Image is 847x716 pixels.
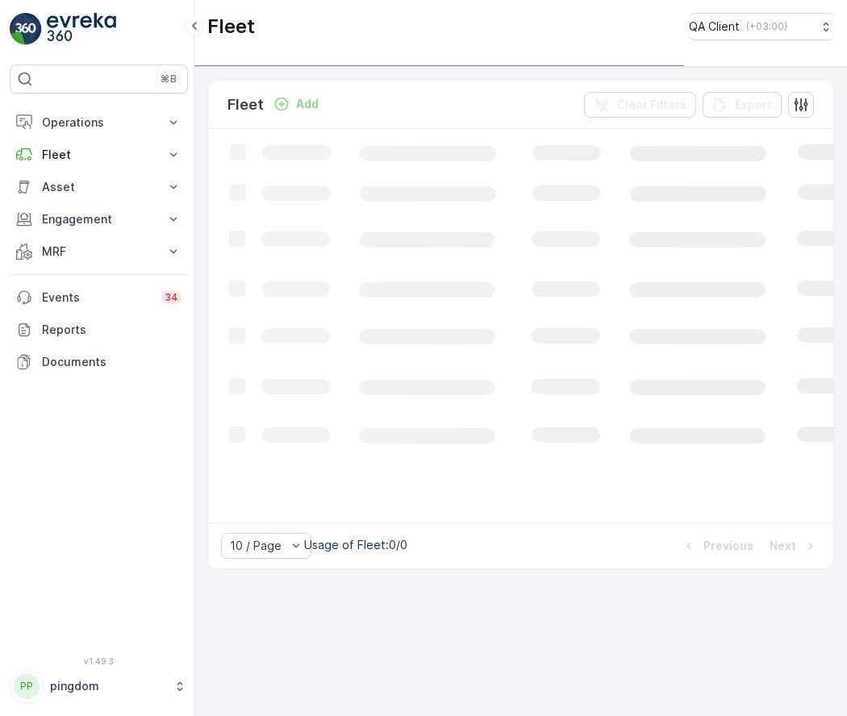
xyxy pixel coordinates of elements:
[10,346,188,378] a: Documents
[296,96,319,112] p: Add
[689,13,834,40] button: QA Client(+03:00)
[10,139,188,171] button: Fleet
[14,673,40,699] div: PP
[42,244,156,260] p: MRF
[207,14,255,40] p: Fleet
[42,179,156,195] p: Asset
[42,354,181,370] p: Documents
[768,536,820,556] button: Next
[10,13,42,45] img: logo
[10,669,188,703] button: PPpingdom
[10,314,188,346] a: Reports
[267,94,325,114] button: Add
[42,289,152,306] p: Events
[10,656,188,666] span: v 1.49.3
[770,538,796,554] p: Next
[735,97,772,113] p: Export
[10,281,188,314] a: Events34
[703,538,753,554] p: Previous
[304,537,407,553] p: Usage of Fleet : 0/0
[227,94,264,116] p: Fleet
[165,291,178,304] p: 34
[10,203,188,235] button: Engagement
[746,20,787,33] p: ( +03:00 )
[42,322,181,338] p: Reports
[689,19,740,35] p: QA Client
[47,13,116,45] img: logo_light-DOdMpM7g.png
[616,97,686,113] p: Clear Filters
[161,73,177,85] p: ⌘B
[42,147,156,163] p: Fleet
[10,106,188,139] button: Operations
[703,92,782,118] button: Export
[50,678,165,694] p: pingdom
[10,235,188,268] button: MRF
[10,171,188,203] button: Asset
[584,92,696,118] button: Clear Filters
[42,211,156,227] p: Engagement
[42,114,156,131] p: Operations
[679,536,755,556] button: Previous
